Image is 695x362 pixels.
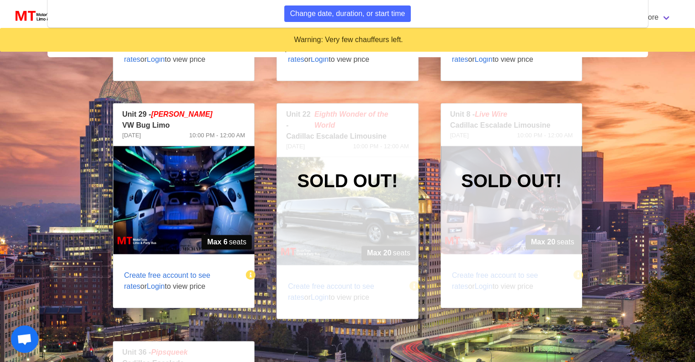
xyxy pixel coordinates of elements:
[475,55,493,63] span: Login
[11,325,38,353] a: Open chat
[311,55,329,63] span: Login
[290,8,405,19] span: Change date, duration, or start time
[202,235,252,249] span: seats
[113,146,255,254] img: 29%2002.jpg
[207,237,227,248] strong: Max 6
[151,110,212,118] em: [PERSON_NAME]
[284,5,411,22] button: Change date, duration, or start time
[189,131,245,140] span: 10:00 PM - 12:00 AM
[147,55,164,63] span: Login
[122,120,245,131] p: VW Bug Limo
[7,35,690,45] div: Warning: Very few chauffeurs left.
[124,271,211,290] span: Create free account to see rates
[441,146,582,254] img: 08%2002.jpg
[122,131,141,140] span: [DATE]
[147,282,164,290] span: Login
[122,109,245,120] p: Unit 29 -
[113,259,247,303] span: or to view price
[13,10,69,22] img: MotorToys Logo
[637,8,677,27] a: More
